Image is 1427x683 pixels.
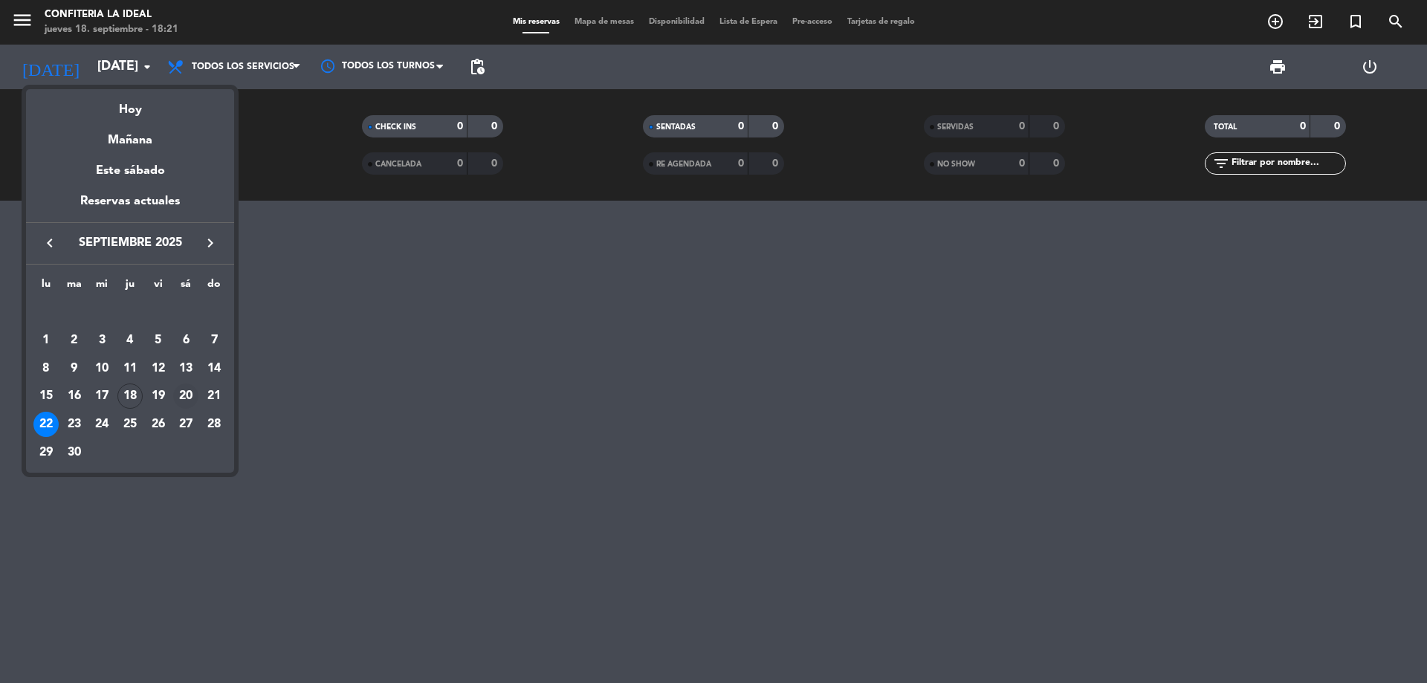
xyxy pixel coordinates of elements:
div: 8 [33,356,59,381]
div: 10 [89,356,114,381]
td: 1 de septiembre de 2025 [32,326,60,355]
div: 5 [146,328,171,353]
td: 30 de septiembre de 2025 [60,438,88,467]
th: lunes [32,276,60,299]
div: 19 [146,383,171,409]
div: 14 [201,356,227,381]
td: 2 de septiembre de 2025 [60,326,88,355]
div: 11 [117,356,143,381]
td: 9 de septiembre de 2025 [60,355,88,383]
td: 10 de septiembre de 2025 [88,355,116,383]
td: 13 de septiembre de 2025 [172,355,201,383]
div: 12 [146,356,171,381]
td: 19 de septiembre de 2025 [144,382,172,410]
td: SEP. [32,298,228,326]
td: 29 de septiembre de 2025 [32,438,60,467]
td: 26 de septiembre de 2025 [144,410,172,438]
div: 29 [33,440,59,465]
td: 15 de septiembre de 2025 [32,382,60,410]
td: 7 de septiembre de 2025 [200,326,228,355]
div: 17 [89,383,114,409]
i: keyboard_arrow_right [201,234,219,252]
td: 4 de septiembre de 2025 [116,326,144,355]
th: martes [60,276,88,299]
div: Hoy [26,89,234,120]
td: 17 de septiembre de 2025 [88,382,116,410]
td: 3 de septiembre de 2025 [88,326,116,355]
th: domingo [200,276,228,299]
div: 20 [173,383,198,409]
td: 6 de septiembre de 2025 [172,326,201,355]
button: keyboard_arrow_left [36,233,63,253]
i: keyboard_arrow_left [41,234,59,252]
div: 22 [33,412,59,437]
div: 6 [173,328,198,353]
th: jueves [116,276,144,299]
td: 14 de septiembre de 2025 [200,355,228,383]
div: 2 [62,328,87,353]
div: 21 [201,383,227,409]
div: 25 [117,412,143,437]
div: Reservas actuales [26,192,234,222]
div: 13 [173,356,198,381]
td: 21 de septiembre de 2025 [200,382,228,410]
td: 27 de septiembre de 2025 [172,410,201,438]
div: 4 [117,328,143,353]
th: sábado [172,276,201,299]
th: viernes [144,276,172,299]
td: 8 de septiembre de 2025 [32,355,60,383]
span: septiembre 2025 [63,233,197,253]
div: 28 [201,412,227,437]
td: 16 de septiembre de 2025 [60,382,88,410]
td: 23 de septiembre de 2025 [60,410,88,438]
td: 12 de septiembre de 2025 [144,355,172,383]
div: 24 [89,412,114,437]
td: 28 de septiembre de 2025 [200,410,228,438]
td: 20 de septiembre de 2025 [172,382,201,410]
td: 5 de septiembre de 2025 [144,326,172,355]
div: 15 [33,383,59,409]
td: 18 de septiembre de 2025 [116,382,144,410]
div: 26 [146,412,171,437]
td: 25 de septiembre de 2025 [116,410,144,438]
div: Este sábado [26,150,234,192]
div: 27 [173,412,198,437]
div: 23 [62,412,87,437]
div: Mañana [26,120,234,150]
div: 16 [62,383,87,409]
div: 7 [201,328,227,353]
td: 24 de septiembre de 2025 [88,410,116,438]
td: 22 de septiembre de 2025 [32,410,60,438]
div: 1 [33,328,59,353]
div: 9 [62,356,87,381]
td: 11 de septiembre de 2025 [116,355,144,383]
button: keyboard_arrow_right [197,233,224,253]
div: 3 [89,328,114,353]
div: 30 [62,440,87,465]
div: 18 [117,383,143,409]
th: miércoles [88,276,116,299]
